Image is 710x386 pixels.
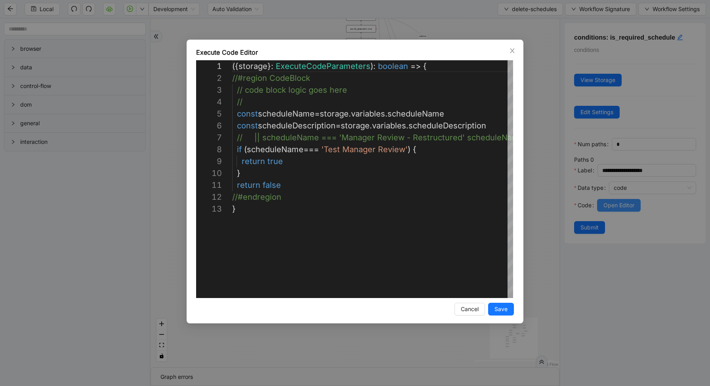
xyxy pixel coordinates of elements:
[237,133,433,142] span: // || scheduleName === 'Manager Review - Restr
[320,109,349,118] span: storage
[237,109,258,118] span: const
[321,145,408,154] span: 'Test Manager Review'
[232,204,236,214] span: }
[303,145,319,154] span: ===
[232,192,281,202] span: //#endregion
[196,48,514,57] div: Execute Code Editor
[494,305,508,313] span: Save
[341,121,370,130] span: storage
[242,157,265,166] span: return
[196,203,222,215] div: 13
[385,109,387,118] span: .
[488,303,514,315] button: Save
[237,145,242,154] span: if
[196,167,222,179] div: 10
[336,121,341,130] span: =
[370,61,376,71] span: ):
[196,96,222,108] div: 4
[349,109,351,118] span: .
[263,180,281,190] span: false
[258,121,336,130] span: scheduleDescription
[267,157,283,166] span: true
[196,191,222,203] div: 12
[237,85,347,95] span: // code block logic goes here
[408,145,410,154] span: )
[410,61,421,71] span: =>
[237,121,258,130] span: const
[196,84,222,96] div: 3
[237,97,242,107] span: //
[370,121,372,130] span: .
[378,61,408,71] span: boolean
[237,168,240,178] span: }
[196,132,222,143] div: 7
[461,305,479,313] span: Cancel
[454,303,485,315] button: Cancel
[232,60,233,72] textarea: Editor content;Press Alt+F1 for Accessibility Options.
[408,121,486,130] span: scheduleDescription
[509,48,515,54] span: close
[267,61,273,71] span: }:
[315,109,320,118] span: =
[196,120,222,132] div: 6
[196,155,222,167] div: 9
[413,145,416,154] span: {
[244,145,247,154] span: (
[372,121,406,130] span: variables
[196,60,222,72] div: 1
[258,109,315,118] span: scheduleName
[508,46,517,55] button: Close
[196,72,222,84] div: 2
[232,61,239,71] span: ({
[196,108,222,120] div: 5
[276,61,370,71] span: ExecuteCodeParameters
[406,121,408,130] span: .
[196,179,222,191] div: 11
[237,180,260,190] span: return
[423,61,427,71] span: {
[247,145,303,154] span: scheduleName
[351,109,385,118] span: variables
[387,109,444,118] span: scheduleName
[232,73,310,83] span: //#region CodeBlock
[239,61,267,71] span: storage
[196,143,222,155] div: 8
[433,133,633,142] span: uctured' scheduleName === 'Manager Review - 2' ||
